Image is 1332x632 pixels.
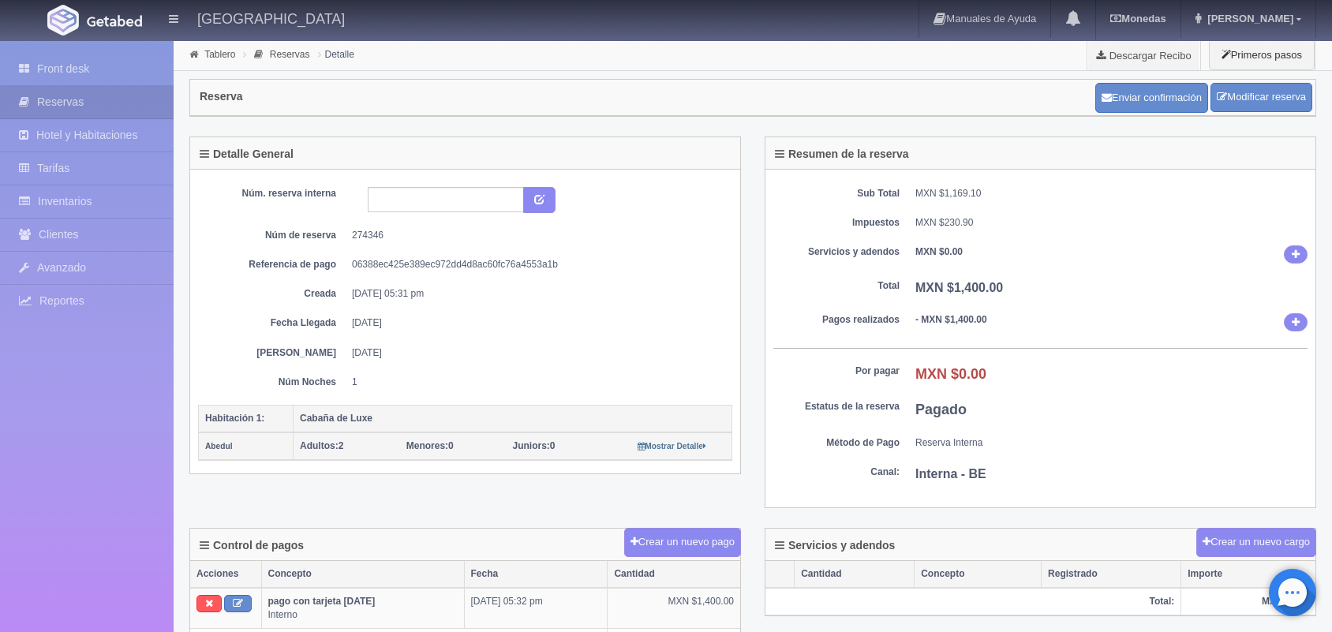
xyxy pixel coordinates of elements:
dd: MXN $230.90 [915,216,1308,230]
img: Getabed [47,5,79,36]
button: Crear un nuevo cargo [1196,528,1316,557]
dt: Método de Pago [773,436,900,450]
td: MXN $1,400.00 [608,588,740,629]
dd: 1 [352,376,720,389]
dt: Pagos realizados [773,313,900,327]
dd: [DATE] [352,346,720,360]
a: Reservas [270,49,310,60]
dt: Por pagar [773,365,900,378]
dt: Total [773,279,900,293]
dd: 06388ec425e389ec972dd4d8ac60fc76a4553a1b [352,258,720,271]
th: Registrado [1042,561,1181,588]
strong: Menores: [406,440,448,451]
b: MXN $0.00 [915,366,986,382]
dt: Sub Total [773,187,900,200]
button: Crear un nuevo pago [624,528,741,557]
a: Descargar Recibo [1087,39,1200,71]
th: Concepto [915,561,1042,588]
dt: Canal: [773,466,900,479]
th: Cantidad [608,561,740,588]
span: 0 [513,440,556,451]
b: Habitación 1: [205,413,264,424]
h4: Control de pagos [200,540,304,552]
strong: Adultos: [300,440,339,451]
dt: Creada [210,287,336,301]
h4: Detalle General [200,148,294,160]
small: Abedul [205,442,233,451]
h4: Servicios y adendos [775,540,895,552]
dd: MXN $1,169.10 [915,187,1308,200]
dd: Reserva Interna [915,436,1308,450]
dt: Referencia de pago [210,258,336,271]
h4: Reserva [200,91,243,103]
a: Tablero [204,49,235,60]
dt: Fecha Llegada [210,316,336,330]
dt: [PERSON_NAME] [210,346,336,360]
dt: Núm. reserva interna [210,187,336,200]
h4: Resumen de la reserva [775,148,909,160]
th: Concepto [261,561,464,588]
b: MXN $1,400.00 [915,281,1003,294]
small: Mostrar Detalle [638,442,706,451]
th: MXN $0.00 [1181,588,1315,615]
dt: Impuestos [773,216,900,230]
dt: Núm Noches [210,376,336,389]
td: Interno [261,588,464,629]
th: Total: [765,588,1181,615]
h4: [GEOGRAPHIC_DATA] [197,8,345,28]
dt: Estatus de la reserva [773,400,900,413]
button: Enviar confirmación [1095,83,1208,113]
strong: Juniors: [513,440,550,451]
span: [PERSON_NAME] [1203,13,1293,24]
dd: [DATE] [352,316,720,330]
span: 2 [300,440,343,451]
b: - MXN $1,400.00 [915,314,987,325]
th: Cabaña de Luxe [294,405,732,432]
li: Detalle [314,47,358,62]
td: [DATE] 05:32 pm [464,588,608,629]
dd: [DATE] 05:31 pm [352,287,720,301]
th: Fecha [464,561,608,588]
img: Getabed [87,15,142,27]
b: pago con tarjeta [DATE] [268,596,376,607]
button: Primeros pasos [1209,39,1315,70]
dt: Núm de reserva [210,229,336,242]
th: Acciones [190,561,261,588]
th: Cantidad [795,561,915,588]
span: 0 [406,440,454,451]
b: Pagado [915,402,967,417]
a: Modificar reserva [1210,83,1312,112]
dd: 274346 [352,229,720,242]
b: MXN $0.00 [915,246,963,257]
b: Monedas [1110,13,1165,24]
b: Interna - BE [915,467,986,481]
dt: Servicios y adendos [773,245,900,259]
th: Importe [1181,561,1315,588]
a: Mostrar Detalle [638,440,706,451]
